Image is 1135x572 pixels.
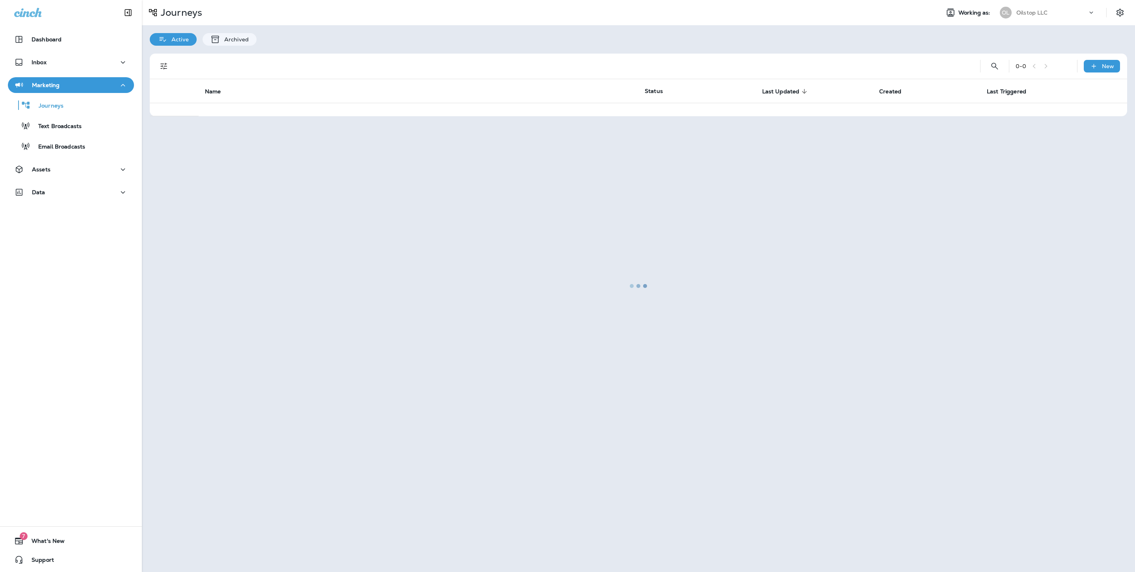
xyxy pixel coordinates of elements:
[8,77,134,93] button: Marketing
[24,557,54,566] span: Support
[32,166,50,173] p: Assets
[31,102,63,110] p: Journeys
[117,5,139,20] button: Collapse Sidebar
[8,54,134,70] button: Inbox
[8,533,134,549] button: 7What's New
[8,117,134,134] button: Text Broadcasts
[8,162,134,177] button: Assets
[8,184,134,200] button: Data
[1102,63,1114,69] p: New
[8,138,134,154] button: Email Broadcasts
[32,82,60,88] p: Marketing
[8,32,134,47] button: Dashboard
[30,143,85,151] p: Email Broadcasts
[32,36,61,43] p: Dashboard
[32,189,45,195] p: Data
[8,552,134,568] button: Support
[30,123,82,130] p: Text Broadcasts
[20,532,28,540] span: 7
[8,97,134,113] button: Journeys
[32,59,47,65] p: Inbox
[24,538,65,547] span: What's New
